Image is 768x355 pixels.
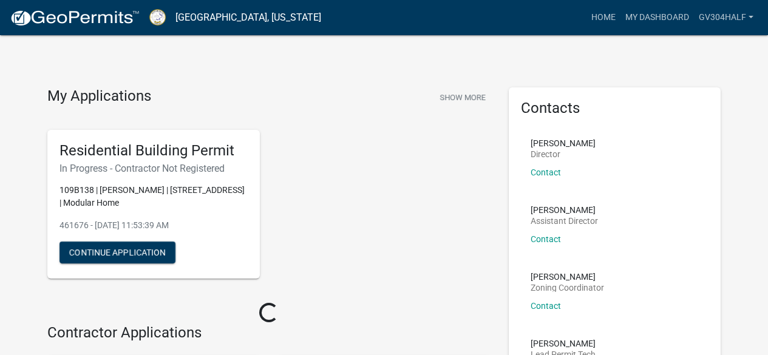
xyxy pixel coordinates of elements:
h6: In Progress - Contractor Not Registered [59,163,248,174]
p: 109B138 | [PERSON_NAME] | [STREET_ADDRESS] | Modular Home [59,184,248,209]
h5: Residential Building Permit [59,142,248,160]
p: Assistant Director [531,217,598,225]
a: My Dashboard [620,6,694,29]
a: Contact [531,301,561,311]
button: Continue Application [59,242,175,263]
button: Show More [435,87,491,107]
h4: My Applications [47,87,151,106]
a: GV304half [694,6,758,29]
a: Contact [531,167,561,177]
p: [PERSON_NAME] [531,206,598,214]
p: 461676 - [DATE] 11:53:39 AM [59,219,248,232]
a: Home [586,6,620,29]
img: Putnam County, Georgia [149,9,166,25]
a: Contact [531,234,561,244]
p: [PERSON_NAME] [531,339,596,348]
a: [GEOGRAPHIC_DATA], [US_STATE] [175,7,321,28]
p: [PERSON_NAME] [531,139,596,147]
h4: Contractor Applications [47,324,491,342]
p: Director [531,150,596,158]
h5: Contacts [521,100,709,117]
p: [PERSON_NAME] [531,272,604,281]
p: Zoning Coordinator [531,283,604,292]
